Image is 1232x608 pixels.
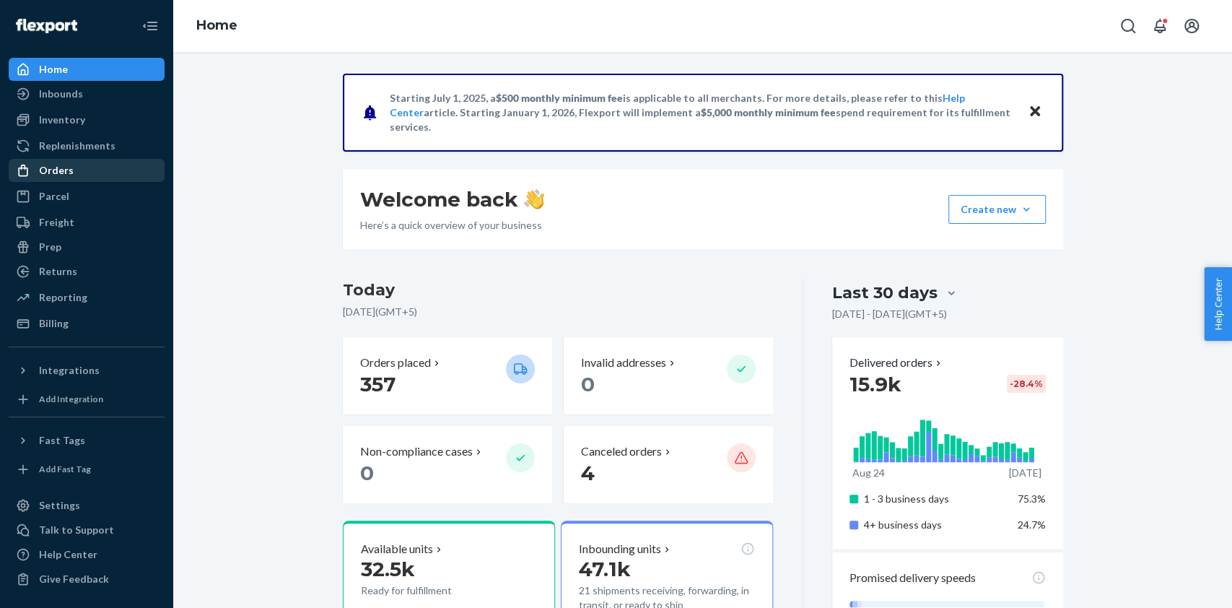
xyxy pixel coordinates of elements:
[581,443,662,460] p: Canceled orders
[360,186,544,212] h1: Welcome back
[343,279,774,302] h3: Today
[1177,12,1206,40] button: Open account menu
[9,58,165,81] a: Home
[9,458,165,481] a: Add Fast Tag
[579,541,661,557] p: Inbounding units
[39,163,74,178] div: Orders
[581,461,595,485] span: 4
[496,92,623,104] span: $500 monthly minimum fee
[39,113,85,127] div: Inventory
[9,388,165,411] a: Add Integration
[39,393,103,405] div: Add Integration
[1145,12,1174,40] button: Open notifications
[39,433,85,448] div: Fast Tags
[581,372,595,396] span: 0
[39,463,91,475] div: Add Fast Tag
[39,290,87,305] div: Reporting
[185,5,249,47] ol: breadcrumbs
[9,108,165,131] a: Inventory
[39,547,97,562] div: Help Center
[852,466,885,480] p: Aug 24
[9,286,165,309] a: Reporting
[832,282,938,304] div: Last 30 days
[9,82,165,105] a: Inbounds
[1026,102,1044,123] button: Close
[948,195,1046,224] button: Create new
[361,583,494,598] p: Ready for fulfillment
[39,572,109,586] div: Give Feedback
[1018,518,1046,531] span: 24.7%
[581,355,666,371] p: Invalid addresses
[9,543,165,566] a: Help Center
[564,426,773,503] button: Canceled orders 4
[9,134,165,157] a: Replenishments
[9,159,165,182] a: Orders
[9,494,165,517] a: Settings
[579,557,631,581] span: 47.1k
[9,185,165,208] a: Parcel
[39,87,83,101] div: Inbounds
[9,260,165,283] a: Returns
[9,359,165,382] button: Integrations
[39,62,68,77] div: Home
[1007,375,1046,393] div: -28.4 %
[864,492,1006,506] p: 1 - 3 business days
[360,218,544,233] p: Here’s a quick overview of your business
[9,518,165,542] button: Talk to Support
[701,106,836,118] span: $5,000 monthly minimum fee
[343,337,552,414] button: Orders placed 357
[9,235,165,259] a: Prep
[1204,267,1232,341] button: Help Center
[39,189,69,204] div: Parcel
[1009,466,1041,480] p: [DATE]
[360,355,431,371] p: Orders placed
[524,189,544,209] img: hand-wave emoji
[832,307,947,321] p: [DATE] - [DATE] ( GMT+5 )
[39,264,77,279] div: Returns
[39,363,100,378] div: Integrations
[39,139,115,153] div: Replenishments
[360,372,396,396] span: 357
[360,443,473,460] p: Non-compliance cases
[39,523,114,537] div: Talk to Support
[32,10,61,23] span: Chat
[39,215,74,230] div: Freight
[39,240,61,254] div: Prep
[361,541,433,557] p: Available units
[1114,12,1143,40] button: Open Search Box
[9,429,165,452] button: Fast Tags
[564,337,773,414] button: Invalid addresses 0
[1018,492,1046,505] span: 75.3%
[849,372,901,396] span: 15.9k
[849,570,976,586] p: Promised delivery speeds
[343,426,552,503] button: Non-compliance cases 0
[9,568,165,591] button: Give Feedback
[39,316,69,331] div: Billing
[390,91,1014,134] p: Starting July 1, 2025, a is applicable to all merchants. For more details, please refer to this a...
[9,312,165,335] a: Billing
[39,498,80,513] div: Settings
[849,355,944,371] button: Delivered orders
[16,19,77,33] img: Flexport logo
[196,17,237,33] a: Home
[343,305,774,319] p: [DATE] ( GMT+5 )
[136,12,165,40] button: Close Navigation
[360,461,374,485] span: 0
[361,557,415,581] span: 32.5k
[864,518,1006,532] p: 4+ business days
[9,211,165,234] a: Freight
